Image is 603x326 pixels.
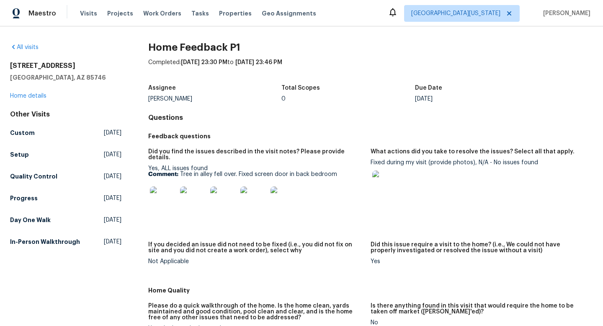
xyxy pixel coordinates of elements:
span: [DATE] [104,129,121,137]
a: Setup[DATE] [10,147,121,162]
a: All visits [10,44,39,50]
div: Not Applicable [148,259,364,264]
h5: Home Quality [148,286,593,295]
p: Tree in alley fell over. Fixed screen door in back bedroom [148,171,364,177]
h5: Please do a quick walkthrough of the home. Is the home clean, yards maintained and good condition... [148,303,364,321]
h5: Setup [10,150,29,159]
span: [DATE] [104,194,121,202]
div: [PERSON_NAME] [148,96,282,102]
h5: Total Scopes [281,85,320,91]
div: [DATE] [415,96,549,102]
span: [PERSON_NAME] [540,9,590,18]
span: Properties [219,9,252,18]
h5: Feedback questions [148,132,593,140]
a: Quality Control[DATE] [10,169,121,184]
a: Progress[DATE] [10,191,121,206]
span: [DATE] [104,172,121,181]
span: Geo Assignments [262,9,316,18]
h4: Questions [148,114,593,122]
h5: Custom [10,129,35,137]
a: In-Person Walkthrough[DATE] [10,234,121,249]
h5: In-Person Walkthrough [10,238,80,246]
h2: Home Feedback P1 [148,43,593,52]
span: [DATE] [104,216,121,224]
h5: Due Date [415,85,442,91]
a: Home details [10,93,46,99]
div: 0 [281,96,415,102]
h5: Quality Control [10,172,57,181]
div: Completed: to [148,58,593,80]
a: Day One Walk[DATE] [10,212,121,228]
h5: Progress [10,194,38,202]
span: [GEOGRAPHIC_DATA][US_STATE] [411,9,500,18]
span: [DATE] 23:30 PM [181,60,227,65]
span: Visits [80,9,97,18]
h5: Day One Walk [10,216,51,224]
span: [DATE] 23:46 PM [235,60,282,65]
div: No [371,320,586,326]
h5: Is there anything found in this visit that would require the home to be taken off market ([PERSON... [371,303,586,315]
div: Fixed during my visit (provide photos), N/A - No issues found [371,160,586,202]
h5: What actions did you take to resolve the issues? Select all that apply. [371,149,575,155]
h5: If you decided an issue did not need to be fixed (i.e., you did not fix on site and you did not c... [148,242,364,254]
span: Tasks [191,10,209,16]
span: [DATE] [104,150,121,159]
span: Maestro [28,9,56,18]
a: Custom[DATE] [10,125,121,140]
h5: Assignee [148,85,176,91]
div: Yes, ALL issues found [148,166,364,218]
div: Other Visits [10,110,121,119]
span: [DATE] [104,238,121,246]
h5: [GEOGRAPHIC_DATA], AZ 85746 [10,73,121,82]
b: Comment: [148,171,178,177]
span: Projects [107,9,133,18]
div: Yes [371,259,586,264]
span: Work Orders [143,9,181,18]
h5: Did this issue require a visit to the home? (i.e., We could not have properly investigated or res... [371,242,586,254]
h5: Did you find the issues described in the visit notes? Please provide details. [148,149,364,160]
h2: [STREET_ADDRESS] [10,62,121,70]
